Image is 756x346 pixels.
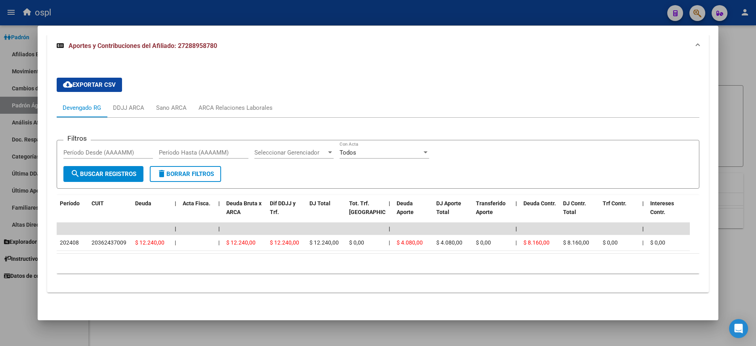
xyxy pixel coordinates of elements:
span: Exportar CSV [63,81,116,88]
datatable-header-cell: DJ Aporte Total [433,195,473,230]
datatable-header-cell: | [386,195,393,230]
span: Deuda Bruta x ARCA [226,200,262,216]
datatable-header-cell: Deuda Bruta x ARCA [223,195,267,230]
span: | [218,239,220,246]
span: Acta Fisca. [183,200,210,206]
button: Buscar Registros [63,166,143,182]
span: $ 12.240,00 [309,239,339,246]
span: $ 0,00 [349,239,364,246]
mat-expansion-panel-header: Aportes y Contribuciones del Afiliado: 27288958780 [47,33,708,59]
span: Deuda Contr. [523,200,556,206]
mat-icon: cloud_download [63,80,73,89]
span: Transferido Aporte [476,200,506,216]
datatable-header-cell: CUIT [88,195,132,230]
datatable-header-cell: Trf Contr. [599,195,639,230]
div: Open Intercom Messenger [729,319,748,338]
span: DJ Total [309,200,330,206]
span: Deuda [135,200,151,206]
span: | [175,200,176,206]
datatable-header-cell: | [215,195,223,230]
span: $ 12.240,00 [270,239,299,246]
span: | [642,226,644,232]
div: DDJJ ARCA [113,103,144,112]
datatable-header-cell: DJ Contr. Total [560,195,599,230]
div: 20362437009 [92,238,126,247]
datatable-header-cell: Acta Fisca. [179,195,215,230]
span: $ 0,00 [476,239,491,246]
span: | [389,226,390,232]
div: Sano ARCA [156,103,187,112]
span: $ 8.160,00 [523,239,550,246]
datatable-header-cell: Deuda Contr. [520,195,560,230]
datatable-header-cell: Período [57,195,88,230]
datatable-header-cell: Tot. Trf. Bruto [346,195,386,230]
span: | [175,239,176,246]
mat-icon: delete [157,169,166,178]
span: $ 0,00 [650,239,665,246]
span: | [515,239,517,246]
span: Dif DDJJ y Trf. [270,200,296,216]
span: $ 4.080,00 [397,239,423,246]
span: Intereses Contr. [650,200,674,216]
span: | [515,226,517,232]
span: Deuda Aporte [397,200,414,216]
h3: Filtros [63,134,91,143]
span: $ 12.240,00 [226,239,256,246]
span: | [642,200,644,206]
datatable-header-cell: Intereses Contr. [647,195,687,230]
datatable-header-cell: Deuda [132,195,172,230]
datatable-header-cell: | [512,195,520,230]
button: Exportar CSV [57,78,122,92]
span: | [218,226,220,232]
span: $ 12.240,00 [135,239,164,246]
span: | [642,239,643,246]
datatable-header-cell: DJ Total [306,195,346,230]
span: | [515,200,517,206]
span: 202408 [60,239,79,246]
button: Borrar Filtros [150,166,221,182]
span: Borrar Filtros [157,170,214,178]
datatable-header-cell: | [172,195,179,230]
datatable-header-cell: Transferido Aporte [473,195,512,230]
span: Todos [340,149,356,156]
span: $ 0,00 [603,239,618,246]
span: DJ Aporte Total [436,200,461,216]
div: Devengado RG [63,103,101,112]
div: Aportes y Contribuciones del Afiliado: 27288958780 [47,59,708,292]
span: $ 4.080,00 [436,239,462,246]
span: CUIT [92,200,104,206]
span: Tot. Trf. [GEOGRAPHIC_DATA] [349,200,403,216]
datatable-header-cell: | [639,195,647,230]
span: | [389,239,390,246]
datatable-header-cell: Dif DDJJ y Trf. [267,195,306,230]
div: ARCA Relaciones Laborales [199,103,273,112]
datatable-header-cell: Intereses Aporte [687,195,726,230]
datatable-header-cell: Deuda Aporte [393,195,433,230]
span: | [218,200,220,206]
span: DJ Contr. Total [563,200,586,216]
span: Trf Contr. [603,200,626,206]
span: $ 8.160,00 [563,239,589,246]
span: Seleccionar Gerenciador [254,149,326,156]
span: | [175,226,176,232]
span: | [389,200,390,206]
mat-icon: search [71,169,80,178]
span: Buscar Registros [71,170,136,178]
span: Período [60,200,80,206]
span: Aportes y Contribuciones del Afiliado: 27288958780 [69,42,217,50]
